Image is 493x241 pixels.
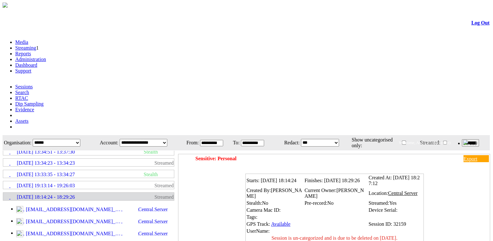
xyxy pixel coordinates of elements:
img: video24.svg [16,206,23,213]
a: [EMAIL_ADDRESS][DOMAIN_NAME]_2025_0924_182424_002.mp4 Central Server [16,218,171,224]
a: Export [463,155,489,162]
a: [DATE] 19:13:14 - 19:26:03 [3,182,174,189]
span: Yes [389,200,396,206]
span: [DATE] 18:14:24 - 18:29:26 [17,194,75,200]
img: arrow-3.png [3,3,8,8]
span: Streamed [155,160,174,166]
a: [DATE] 18:14:24 - 18:29:26 [3,193,174,200]
span: Created At: [369,175,392,180]
td: Created By: [246,187,304,199]
td: To: [230,136,240,150]
span: 32159 [393,221,406,227]
span: Central Server [388,190,417,196]
span: Finishes: [304,178,323,183]
span: GPS Track: [247,221,270,227]
td: From: [183,136,199,150]
a: Evidence [15,107,34,112]
a: [DATE] 13:34:23 - 13:34:23 [3,159,174,166]
a: Reports [15,51,31,56]
td: Organisation: [3,136,32,150]
a: Sessions [15,84,33,89]
img: video24.svg [16,218,23,225]
span: matt@mview.com.au_2025_0924_181924_001.mp4 [24,231,121,237]
a: [EMAIL_ADDRESS][DOMAIN_NAME]_2025_0924_181924_001.mp4 Central Server [16,230,171,236]
span: Stealth [144,172,158,177]
span: Session is un-categorized and is due to be deleted on [DATE]. [271,235,397,241]
a: Support [15,68,31,73]
a: Search [15,90,29,95]
span: [DATE] 13:33:35 - 13:34:27 [17,172,75,177]
a: [EMAIL_ADDRESS][DOMAIN_NAME]_2025_0924_182924_003.mp4 Central Server [16,206,171,211]
a: Log Out [471,20,490,25]
span: Central Server [123,219,171,224]
td: Sensitive: Personal [195,155,447,162]
span: No [262,200,268,206]
span: Device Serial: [369,207,397,213]
span: UserName: [247,228,270,234]
span: Tags: [247,214,257,220]
td: Stealth: [246,200,304,206]
span: Starts: [247,178,260,183]
span: [PERSON_NAME] [304,188,364,199]
a: Media [15,39,28,45]
span: Central Server [123,231,171,236]
span: Stealth [144,149,158,155]
td: Streamed: [368,200,423,206]
a: Assets [15,118,29,124]
a: [DATE] 13:33:35 - 13:34:27 [3,170,174,177]
span: 1 [36,45,39,51]
span: Welcome, Aqil (Administrator) [399,140,451,145]
span: Session ID: [369,221,392,227]
td: Pre-record: [304,200,368,206]
span: 139 [470,141,477,146]
span: [DATE] 18:29:26 [324,178,360,183]
a: Administration [15,57,46,62]
span: [PERSON_NAME] [247,188,302,199]
span: Streamed [155,194,174,200]
a: Dip Sampling [15,101,43,107]
td: Redact: [271,136,300,150]
span: [DATE] 13:34:23 - 13:34:23 [17,160,75,166]
span: No [327,200,334,206]
a: [DATE] 13:34:51 - 13:37:30 [3,148,174,155]
span: [DATE] 19:13:14 - 19:26:03 [17,183,75,189]
img: video24.svg [16,230,23,237]
span: matt@mview.com.au_2025_0924_182924_003.mp4 [24,207,121,212]
a: RTAC [15,95,28,101]
td: Camera Mac ID: [246,207,368,213]
td: Location: [368,187,423,199]
a: Dashboard [15,62,37,68]
span: Central Server [123,207,171,212]
td: Current Owner: [304,187,368,199]
span: [DATE] 18:27:12 [369,175,420,186]
span: matt@mview.com.au_2025_0924_182424_002.mp4 [24,219,121,224]
span: Streamed [155,183,174,189]
span: Show uncategorised only: [352,137,393,148]
span: [DATE] 13:34:51 - 13:37:30 [17,149,75,155]
a: Streaming [15,45,36,51]
td: Account: [94,136,119,150]
span: [DATE] 18:14:24 [261,178,296,183]
img: bell25.png [463,140,468,145]
a: Available [271,221,290,227]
